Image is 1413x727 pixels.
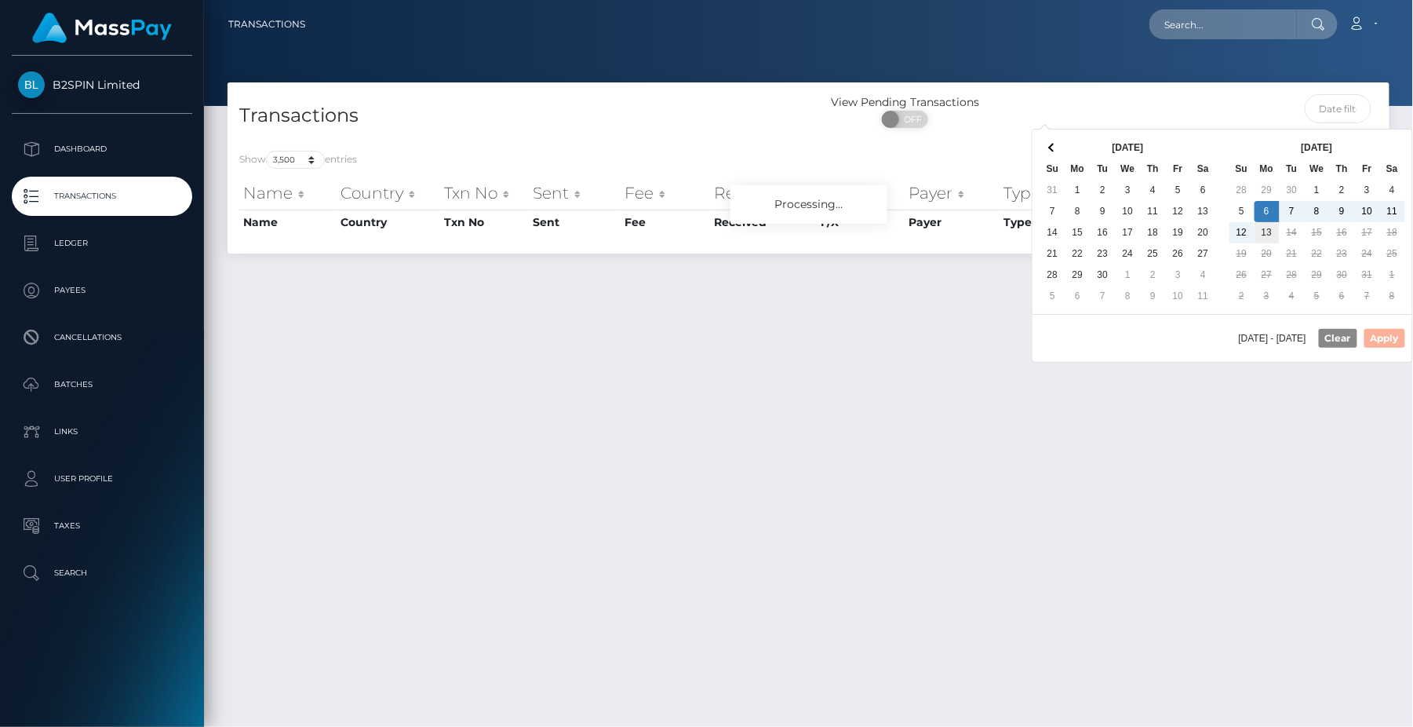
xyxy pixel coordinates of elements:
[18,373,186,396] p: Batches
[1255,265,1280,286] td: 27
[1280,222,1305,243] td: 14
[266,151,325,169] select: Showentries
[1305,180,1330,201] td: 1
[1255,222,1280,243] td: 13
[1330,201,1355,222] td: 9
[1305,243,1330,265] td: 22
[1166,265,1191,286] td: 3
[1091,243,1116,265] td: 23
[710,210,817,235] th: Received
[1000,210,1093,235] th: Type
[1116,201,1141,222] td: 10
[1191,243,1216,265] td: 27
[1116,243,1141,265] td: 24
[1355,201,1380,222] td: 10
[1305,201,1330,222] td: 8
[1229,201,1255,222] td: 5
[1116,222,1141,243] td: 17
[905,210,1000,235] th: Payer
[1229,243,1255,265] td: 19
[1166,286,1191,307] td: 10
[1091,265,1116,286] td: 30
[12,459,192,499] a: User Profile
[1380,265,1405,286] td: 1
[1330,180,1355,201] td: 2
[1355,243,1380,265] td: 24
[1091,286,1116,307] td: 7
[18,514,186,538] p: Taxes
[1355,180,1380,201] td: 3
[1166,243,1191,265] td: 26
[18,137,186,161] p: Dashboard
[1040,265,1065,286] td: 28
[710,177,817,209] th: Received
[1166,159,1191,180] th: Fr
[1255,180,1280,201] td: 29
[18,184,186,208] p: Transactions
[1255,286,1280,307] td: 3
[1141,243,1166,265] td: 25
[1141,222,1166,243] td: 18
[239,177,337,209] th: Name
[890,111,930,128] span: OFF
[1255,137,1380,159] th: [DATE]
[1040,159,1065,180] th: Su
[809,94,1003,111] div: View Pending Transactions
[1116,180,1141,201] td: 3
[1305,222,1330,243] td: 15
[1191,159,1216,180] th: Sa
[1065,180,1091,201] td: 1
[1380,286,1405,307] td: 8
[1229,159,1255,180] th: Su
[1000,177,1093,209] th: Type
[1191,180,1216,201] td: 6
[1065,286,1091,307] td: 6
[621,177,711,209] th: Fee
[1141,265,1166,286] td: 2
[18,467,186,491] p: User Profile
[12,78,192,92] span: B2SPIN Limited
[1380,159,1405,180] th: Sa
[1330,159,1355,180] th: Th
[1255,159,1280,180] th: Mo
[12,365,192,404] a: Batches
[1380,243,1405,265] td: 25
[1191,286,1216,307] td: 11
[1280,286,1305,307] td: 4
[1280,180,1305,201] td: 30
[1330,286,1355,307] td: 6
[1141,286,1166,307] td: 9
[1065,137,1191,159] th: [DATE]
[1380,180,1405,201] td: 4
[239,151,357,169] label: Show entries
[1229,222,1255,243] td: 12
[12,130,192,169] a: Dashboard
[337,177,441,209] th: Country
[730,185,887,224] div: Processing...
[1355,222,1380,243] td: 17
[12,553,192,593] a: Search
[1065,222,1091,243] td: 15
[1355,159,1380,180] th: Fr
[1091,222,1116,243] td: 16
[1280,243,1305,265] td: 21
[1065,265,1091,286] td: 29
[12,412,192,451] a: Links
[1280,265,1305,286] td: 28
[1305,159,1330,180] th: We
[18,561,186,585] p: Search
[1040,222,1065,243] td: 14
[1355,286,1380,307] td: 7
[18,420,186,444] p: Links
[1305,265,1330,286] td: 29
[239,210,337,235] th: Name
[18,232,186,255] p: Ledger
[1319,329,1357,348] button: Clear
[1305,94,1371,123] input: Date filter
[1141,201,1166,222] td: 11
[1191,265,1216,286] td: 4
[228,8,305,41] a: Transactions
[18,326,186,349] p: Cancellations
[1040,180,1065,201] td: 31
[1116,286,1141,307] td: 8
